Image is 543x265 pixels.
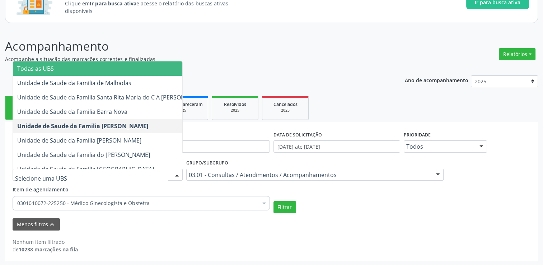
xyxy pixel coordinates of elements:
[48,220,56,228] i: keyboard_arrow_up
[17,79,131,87] span: Unidade de Saude da Familia de Malhadas
[13,186,69,193] span: Item de agendamento
[406,143,472,150] span: Todos
[17,122,148,130] span: Unidade de Saude da Familia [PERSON_NAME]
[13,246,78,253] div: de
[5,37,378,55] p: Acompanhamento
[273,101,298,107] span: Cancelados
[217,108,253,113] div: 2025
[17,65,54,73] span: Todas as UBS
[267,108,303,113] div: 2025
[19,246,78,253] strong: 10238 marcações na fila
[15,171,168,186] input: Selecione uma UBS
[224,101,246,107] span: Resolvidos
[17,108,127,116] span: Unidade de Saude da Familia Barra Nova
[404,129,431,140] label: Prioridade
[273,201,296,213] button: Filtrar
[10,110,46,115] div: Nova marcação
[186,158,228,169] label: Grupo/Subgrupo
[273,140,400,153] input: Selecione um intervalo
[17,200,258,207] span: 0301010072-225250 - Médico Ginecologista e Obstetra
[499,48,535,60] button: Relatórios
[13,218,60,231] button: Menos filtroskeyboard_arrow_up
[273,129,322,140] label: DATA DE SOLICITAÇÃO
[405,75,468,84] p: Ano de acompanhamento
[189,171,429,178] span: 03.01 - Consultas / Atendimentos / Acompanhamentos
[17,136,141,144] span: Unidade de Saude da Familia [PERSON_NAME]
[17,165,154,173] span: Unidade de Saude da Familia [GEOGRAPHIC_DATA]
[13,238,78,246] div: Nenhum item filtrado
[17,93,206,101] span: Unidade de Saude da Familia Santa Rita Maria do C A [PERSON_NAME]
[5,55,378,63] p: Acompanhe a situação das marcações correntes e finalizadas
[17,151,150,159] span: Unidade de Saude da Familia do [PERSON_NAME]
